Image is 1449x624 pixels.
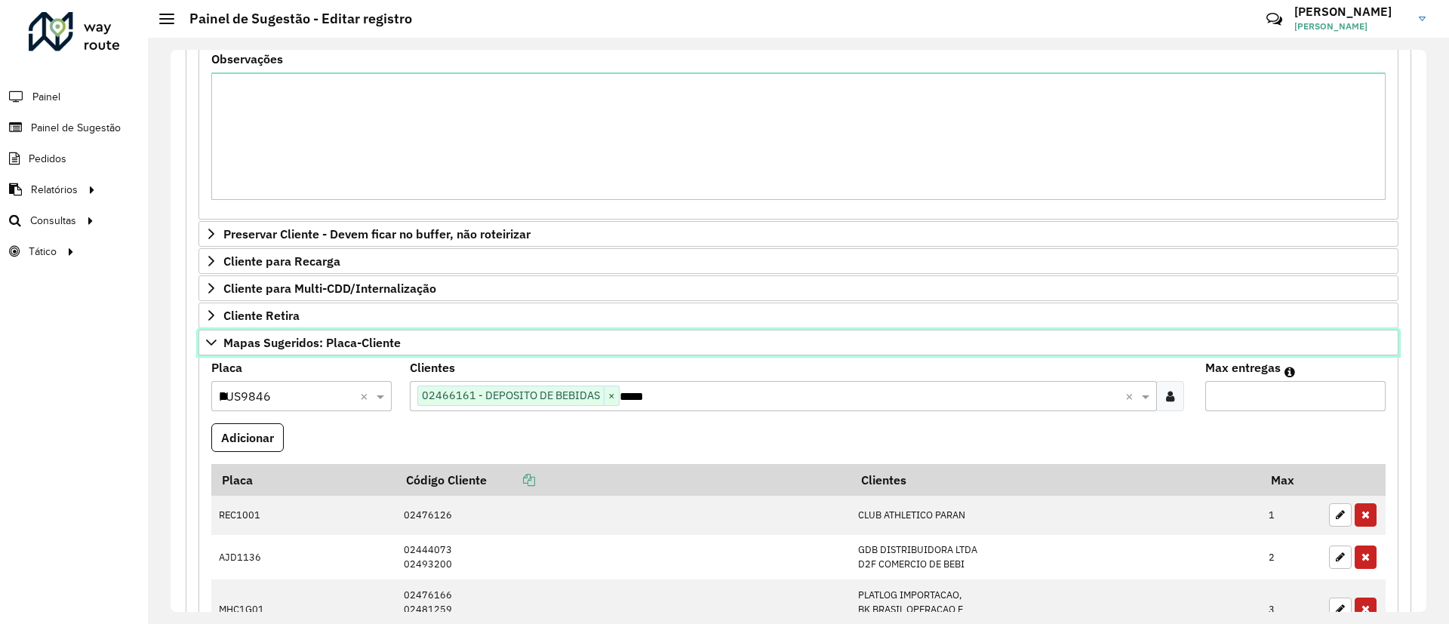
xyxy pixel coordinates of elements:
td: REC1001 [211,496,395,535]
span: Clear all [1125,387,1138,405]
span: Painel de Sugestão [31,120,121,136]
th: Código Cliente [395,464,850,496]
th: Max [1261,464,1321,496]
h3: [PERSON_NAME] [1294,5,1407,19]
td: 1 [1261,496,1321,535]
label: Observações [211,50,283,68]
span: Painel [32,89,60,105]
td: AJD1136 [211,535,395,579]
a: Cliente Retira [198,303,1398,328]
span: Relatórios [31,182,78,198]
th: Clientes [851,464,1261,496]
td: 2 [1261,535,1321,579]
span: Preservar Cliente - Devem ficar no buffer, não roteirizar [223,228,531,240]
label: Max entregas [1205,358,1281,377]
span: Consultas [30,213,76,229]
td: CLUB ATHLETICO PARAN [851,496,1261,535]
a: Cliente para Multi-CDD/Internalização [198,275,1398,301]
h2: Painel de Sugestão - Editar registro [174,11,412,27]
a: Copiar [487,472,535,487]
label: Placa [211,358,242,377]
a: Cliente para Recarga [198,248,1398,274]
span: Cliente Retira [223,309,300,321]
td: 02444073 02493200 [395,535,850,579]
a: Mapas Sugeridos: Placa-Cliente [198,330,1398,355]
span: × [604,387,619,405]
label: Clientes [410,358,455,377]
span: Clear all [360,387,373,405]
span: Cliente para Recarga [223,255,340,267]
td: GDB DISTRIBUIDORA LTDA D2F COMERCIO DE BEBI [851,535,1261,579]
span: Mapas Sugeridos: Placa-Cliente [223,337,401,349]
span: Cliente para Multi-CDD/Internalização [223,282,436,294]
a: Contato Rápido [1258,3,1291,35]
span: [PERSON_NAME] [1294,20,1407,33]
span: Tático [29,244,57,260]
td: 02476126 [395,496,850,535]
button: Adicionar [211,423,284,452]
a: Preservar Cliente - Devem ficar no buffer, não roteirizar [198,221,1398,247]
em: Máximo de clientes que serão colocados na mesma rota com os clientes informados [1284,366,1295,378]
span: 02466161 - DEPOSITO DE BEBIDAS [418,386,604,404]
span: Pedidos [29,151,66,167]
th: Placa [211,464,395,496]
